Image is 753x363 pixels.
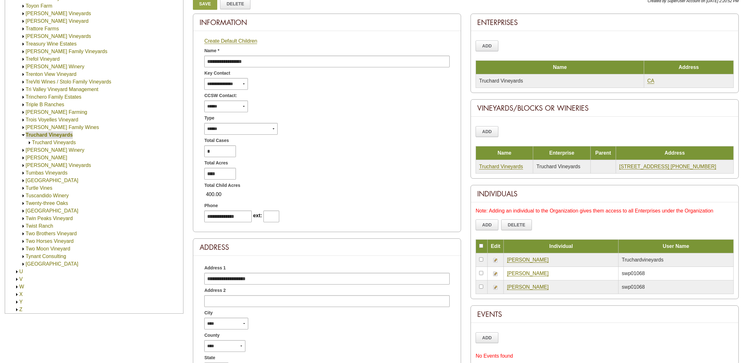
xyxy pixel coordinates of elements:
[21,262,26,267] img: Expand Tzabaco Rancho Vineyards
[204,70,230,77] span: Key Contact
[204,115,214,121] span: Type
[479,164,523,169] a: Truchard Vineyards
[204,160,228,166] span: Total Acres
[493,258,498,263] img: Edit
[204,92,237,99] span: CCSW Contact:
[622,257,664,262] span: Truchardvineyards
[616,146,734,160] td: Address
[21,148,26,153] img: Expand Truett Hurst Winery
[26,26,59,31] a: Trattore Farms
[26,170,68,175] a: Tumbas Vineyards
[21,209,26,213] img: Expand Twin Oaks Valley Winery
[19,307,22,312] a: Z
[204,137,229,144] span: Total Cases
[26,94,81,100] a: Trinchero Family Estates
[32,140,76,145] a: Truchard Vineyards
[619,164,716,169] a: [STREET_ADDRESS] [PHONE_NUMBER]
[15,269,19,274] img: Expand U
[15,307,19,312] img: Expand Z
[501,219,532,230] a: Delete
[21,171,26,175] img: Expand Tumbas Vineyards
[476,40,498,51] a: Add
[21,57,26,62] img: Expand Trefol Vineyard
[26,261,78,267] a: [GEOGRAPHIC_DATA]
[21,156,26,160] img: Expand Tsiliani Vineyard
[21,19,26,24] img: Expand Traficanti Vineyard
[21,186,26,191] img: Expand Turtle Vines
[21,216,26,221] img: Expand Twin Peaks Vineyard
[471,185,738,202] div: Individuals
[21,80,26,84] img: Expand TreViti Wines / Stolo Family Vineyards
[471,306,738,323] div: Events
[26,231,77,236] a: Two Brothers Vineyard
[26,223,53,229] a: Twist Ranch
[26,71,77,77] a: Trenton View Vineyard
[488,240,504,253] td: Edit
[21,110,26,115] img: Expand Triple H Farming
[21,102,26,107] img: Expand Triple B Ranches
[26,109,87,115] a: [PERSON_NAME] Farming
[26,193,69,198] a: Tuscandido Winery
[507,257,549,263] a: [PERSON_NAME]
[507,284,549,290] a: [PERSON_NAME]
[21,133,26,138] img: Collapse Truchard Vineyards
[476,61,644,74] td: Name
[26,246,70,251] a: Two Moon Vineyard
[476,146,533,160] td: Name
[204,265,226,271] span: Address 1
[26,87,98,92] a: Tri Valley Vineyard Management
[26,254,66,259] a: Tynant Consulting
[193,14,461,31] div: Information
[253,213,262,218] span: ext:
[26,200,68,206] a: Twenty-three Oaks
[26,178,78,183] a: [GEOGRAPHIC_DATA]
[26,125,99,130] a: [PERSON_NAME] Family Wines
[21,231,26,236] img: Expand Two Brothers Vineyard
[26,163,91,168] a: [PERSON_NAME] Vineyards
[26,216,73,221] a: Twin Peaks Vineyard
[21,72,26,77] img: Expand Trenton View Vineyard
[622,284,645,290] span: swp01068
[26,18,89,24] a: [PERSON_NAME] Vineyard
[21,49,26,54] img: Expand Trefethen Family Vineyards
[476,219,498,230] a: Add
[15,285,19,289] img: Expand W
[19,269,23,274] a: U
[21,95,26,100] img: Expand Trinchero Family Estates
[21,194,26,198] img: Expand Tuscandido Winery
[15,277,19,282] img: Expand V
[204,354,215,361] span: State
[19,284,24,289] a: W
[21,65,26,69] img: Expand Trentadue Winery
[476,74,644,88] td: Truchard Vineyards
[26,34,91,39] a: [PERSON_NAME] Vineyards
[21,201,26,206] img: Expand Twenty-three Oaks
[21,42,26,46] img: Expand Treasury Wine Estates
[26,117,78,122] a: Trois Voyelles Vineyard
[19,299,23,305] a: Y
[533,146,590,160] td: Enterprise
[193,239,461,256] div: Address
[19,276,23,282] a: V
[21,118,26,122] img: Expand Trois Voyelles Vineyard
[21,163,26,168] img: Expand Tufenkjian Vineyards
[476,332,498,343] a: Add
[204,332,219,339] span: County
[476,126,498,137] a: Add
[21,87,26,92] img: Expand Tri Valley Vineyard Management
[15,300,19,305] img: Expand Y
[26,41,77,46] a: Treasury Wine Estates
[26,185,52,191] a: Turtle Vines
[622,271,645,276] span: swp01068
[204,182,240,189] span: Total Child Acres
[536,164,580,169] span: Truchard Vineyards
[26,132,73,138] a: Truchard Vineyards
[21,247,26,251] img: Expand Two Moon Vineyard
[26,208,78,213] a: [GEOGRAPHIC_DATA]
[26,79,111,84] a: TreViti Wines / Stolo Family Vineyards
[26,49,107,54] a: [PERSON_NAME] Family Vineyards
[204,38,257,44] a: Create Default Children
[590,146,616,160] td: Parent
[204,202,218,209] span: Phone
[26,155,67,160] a: [PERSON_NAME]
